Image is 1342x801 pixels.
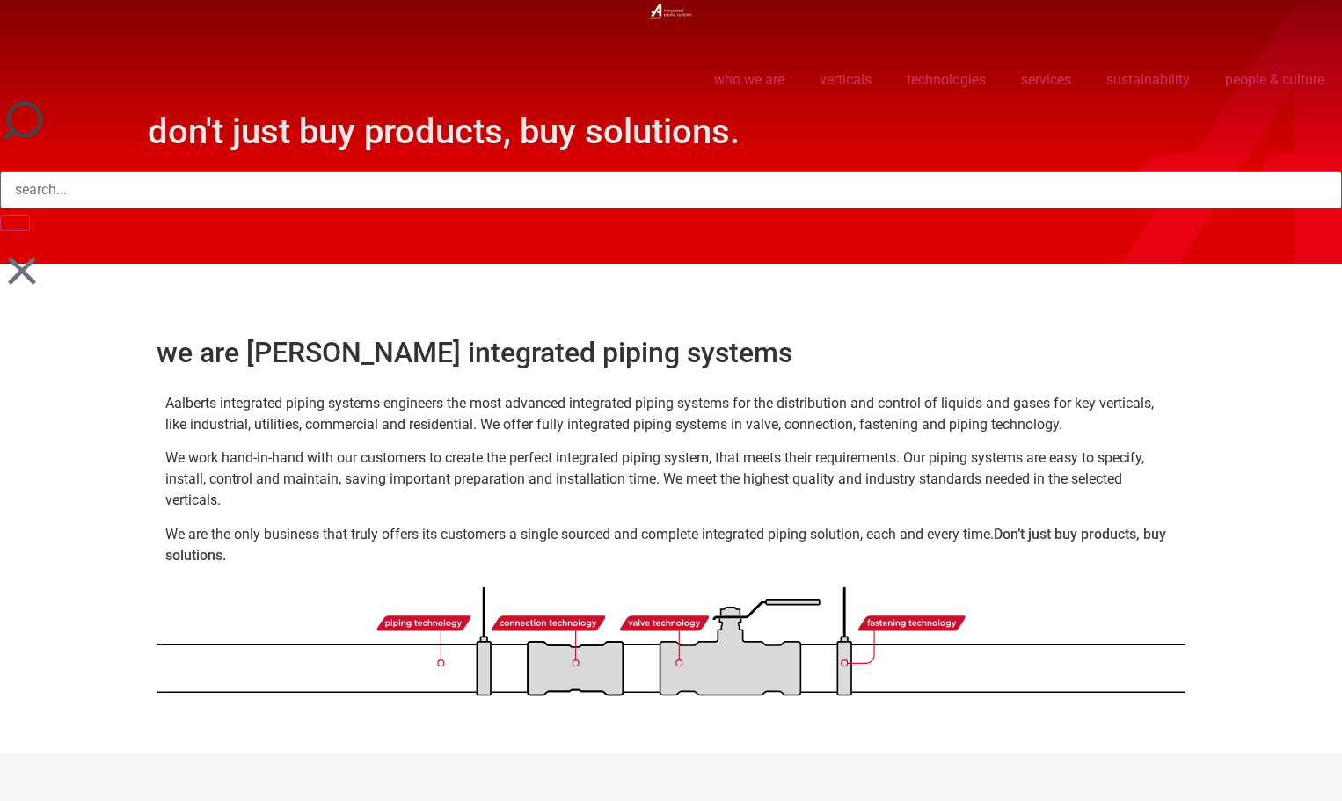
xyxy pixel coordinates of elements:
a: verticals [802,60,889,100]
a: sustainability [1089,60,1207,100]
p: We work hand-in-hand with our customers to create the perfect integrated piping system, that meet... [165,448,1177,511]
p: Aalberts integrated piping systems engineers the most advanced integrated piping systems for the ... [165,393,1177,435]
h2: we are [PERSON_NAME] integrated piping systems [157,339,1185,367]
p: We are the only business that truly offers its customers a single sourced and complete integrated... [165,524,1177,566]
a: services [1003,60,1089,100]
a: people & culture [1207,60,1342,100]
a: technologies [889,60,1003,100]
strong: Don’t just buy products, buy solutions. [165,526,1166,564]
a: who we are [697,60,802,100]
